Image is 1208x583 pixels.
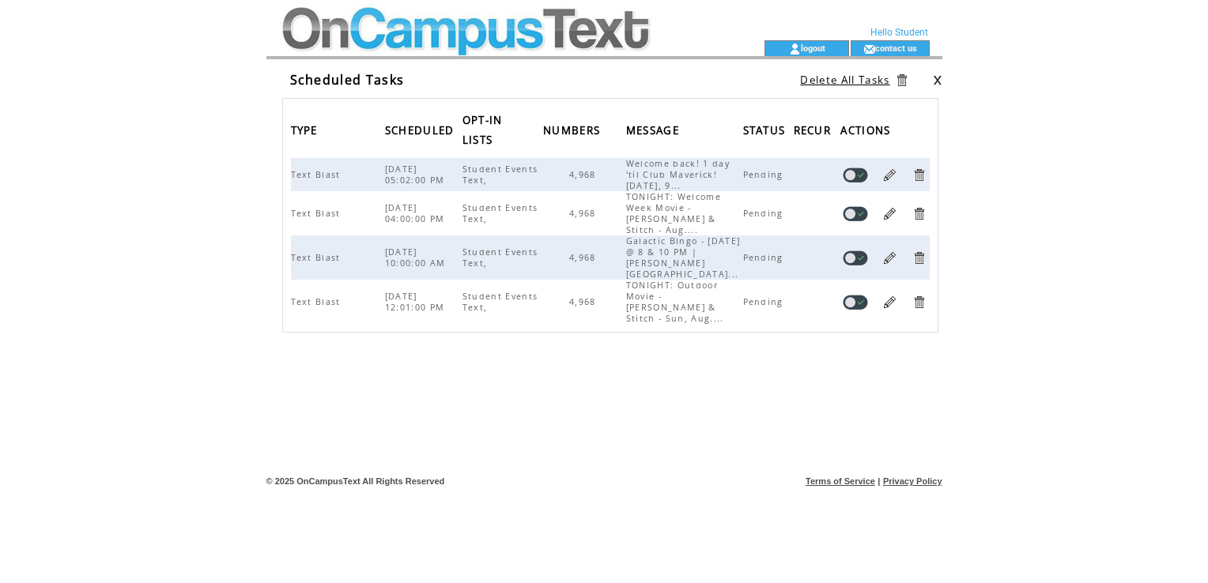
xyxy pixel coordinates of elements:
[882,250,897,265] a: Edit Task
[863,43,875,55] img: contact_us_icon.gif
[806,476,875,486] a: Terms of Service
[843,250,868,265] a: Disable task
[870,27,928,38] span: Hello Student
[843,167,868,182] a: Disable task
[882,206,897,221] a: Edit Task
[626,280,728,324] span: TONIGHT: Outdoor Movie - [PERSON_NAME] & Stitch - Sun, Aug....
[800,73,889,87] a: Delete All Tasks
[569,208,600,219] span: 4,968
[385,246,450,269] span: [DATE] 10:00:00 AM
[878,476,880,486] span: |
[385,164,449,186] span: [DATE] 05:02:00 PM
[462,164,538,186] span: Student Events Text,
[743,169,787,180] span: Pending
[385,119,459,145] span: SCHEDULED
[385,125,459,134] a: SCHEDULED
[912,167,927,182] a: Delete Task
[801,43,825,53] a: logout
[462,109,503,155] span: OPT-IN LISTS
[626,119,683,145] span: MESSAGE
[743,296,787,307] span: Pending
[385,202,449,224] span: [DATE] 04:00:00 PM
[626,125,683,134] a: MESSAGE
[266,476,445,486] span: © 2025 OnCampusText All Rights Reserved
[626,158,730,191] span: Welcome back! 1 day 'til Club Maverick! [DATE], 9...
[385,291,449,313] span: [DATE] 12:01:00 PM
[875,43,917,53] a: contact us
[626,191,721,235] span: TONIGHT: Welcome Week Movie - [PERSON_NAME] & Stitch - Aug....
[743,125,790,134] a: STATUS
[794,119,836,145] span: RECUR
[462,291,538,313] span: Student Events Text,
[290,71,405,88] span: Scheduled Tasks
[882,167,897,182] a: Edit Task
[569,296,600,307] span: 4,968
[743,119,790,145] span: STATUS
[462,115,503,144] a: OPT-IN LISTS
[883,476,942,486] a: Privacy Policy
[743,252,787,263] span: Pending
[912,250,927,265] a: Delete Task
[291,119,322,145] span: TYPE
[569,169,600,180] span: 4,968
[291,296,345,307] span: Text Blast
[840,119,894,145] span: ACTIONS
[912,206,927,221] a: Delete Task
[794,125,836,134] a: RECUR
[462,246,538,269] span: Student Events Text,
[462,202,538,224] span: Student Events Text,
[912,295,927,310] a: Delete Task
[882,295,897,310] a: Edit Task
[626,235,743,280] span: Galactic Blngo - [DATE] @ 8 & 10 PM | [PERSON_NAME][GEOGRAPHIC_DATA]...
[843,206,868,221] a: Disable task
[291,208,345,219] span: Text Blast
[569,252,600,263] span: 4,968
[543,119,604,145] span: NUMBERS
[291,169,345,180] span: Text Blast
[743,208,787,219] span: Pending
[291,252,345,263] span: Text Blast
[843,295,868,310] a: Disable task
[291,125,322,134] a: TYPE
[789,43,801,55] img: account_icon.gif
[543,125,604,134] a: NUMBERS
